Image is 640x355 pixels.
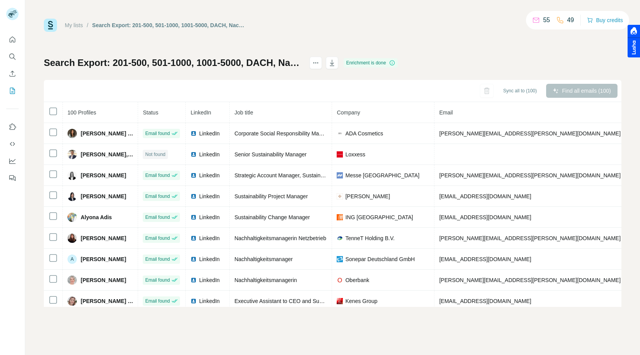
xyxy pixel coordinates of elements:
span: Executive Assistant to CEO and Sustainability Manager [234,298,367,304]
img: LinkedIn logo [190,235,197,241]
span: [PERSON_NAME][EMAIL_ADDRESS][PERSON_NAME][DOMAIN_NAME] [439,277,621,283]
span: [PERSON_NAME][EMAIL_ADDRESS][PERSON_NAME][DOMAIN_NAME] [439,130,621,137]
span: [EMAIL_ADDRESS][DOMAIN_NAME] [439,298,531,304]
span: LinkedIn [199,297,220,305]
span: Corporate Social Responsibility Manager [234,130,333,137]
span: TenneT Holding B.V. [345,234,394,242]
span: Email found [145,130,170,137]
span: Email found [145,193,170,200]
img: company-logo [337,172,343,178]
button: Quick start [6,33,19,47]
img: LinkedIn logo [190,277,197,283]
div: Enrichment is done [344,58,398,68]
span: Nachhaltigkeitsmanagerin [234,277,297,283]
img: LinkedIn logo [190,130,197,137]
span: Job title [234,109,253,116]
span: [PERSON_NAME] [81,192,126,200]
img: company-logo [337,193,343,199]
div: A [67,255,77,264]
span: Company [337,109,360,116]
span: [PERSON_NAME] [81,276,126,284]
span: LinkedIn [199,255,220,263]
span: Email found [145,214,170,221]
span: [PERSON_NAME] (Pais) [81,297,133,305]
span: [PERSON_NAME] [345,192,390,200]
img: LinkedIn logo [190,193,197,199]
button: Dashboard [6,154,19,168]
img: LinkedIn logo [190,214,197,220]
img: LinkedIn logo [190,172,197,178]
img: LinkedIn logo [190,256,197,262]
span: Email [439,109,453,116]
span: Loxxess [345,151,365,158]
img: company-logo [337,214,343,220]
span: Messe [GEOGRAPHIC_DATA] [345,171,419,179]
span: Email found [145,256,170,263]
button: Buy credits [587,15,623,26]
span: LinkedIn [199,192,220,200]
span: Email found [145,298,170,305]
span: [PERSON_NAME], PhD [81,151,133,158]
button: Feedback [6,171,19,185]
span: Alyona Adis [81,213,112,221]
span: [PERSON_NAME] 🦊 [81,130,133,137]
span: Email found [145,235,170,242]
span: LinkedIn [199,130,220,137]
button: Enrich CSV [6,67,19,81]
span: Kenes Group [345,297,377,305]
span: [PERSON_NAME] [81,171,126,179]
span: [PERSON_NAME] [81,234,126,242]
span: [PERSON_NAME][EMAIL_ADDRESS][PERSON_NAME][DOMAIN_NAME] [439,235,621,241]
button: Search [6,50,19,64]
img: Surfe Logo [44,19,57,32]
img: company-logo [337,256,343,262]
img: Avatar [67,275,77,285]
img: company-logo [337,151,343,158]
img: company-logo [337,277,343,283]
p: 55 [543,16,550,25]
div: Search Export: 201-500, 501-1000, 1001-5000, DACH, Nachhaltigkeitsmanager, ESG Manager, Sustainab... [92,21,246,29]
span: Sonepar Deutschland GmbH [345,255,415,263]
span: [PERSON_NAME] [81,255,126,263]
span: LinkedIn [199,151,220,158]
span: Sustainability Change Manager [234,214,310,220]
img: Avatar [67,296,77,306]
span: Nachhaltigkeitsmanager [234,256,292,262]
span: Strategic Account Manager, Sustainability & Outdoor Industry [234,172,381,178]
button: Use Surfe API [6,137,19,151]
img: Avatar [67,171,77,180]
img: Avatar [67,234,77,243]
span: Sync all to (100) [503,87,537,94]
span: Nachhaltigkeitsmanagerin Netzbetrieb [234,235,326,241]
a: My lists [65,22,83,28]
span: Status [143,109,158,116]
span: [PERSON_NAME][EMAIL_ADDRESS][PERSON_NAME][DOMAIN_NAME] [439,172,621,178]
span: LinkedIn [199,234,220,242]
img: Avatar [67,129,77,138]
span: ING [GEOGRAPHIC_DATA] [345,213,413,221]
span: Sustainability Project Manager [234,193,308,199]
span: Not found [145,151,165,158]
li: / [87,21,88,29]
span: LinkedIn [190,109,211,116]
button: actions [310,57,322,69]
button: My lists [6,84,19,98]
span: ADA Cosmetics [345,130,383,137]
img: Avatar [67,213,77,222]
h1: Search Export: 201-500, 501-1000, 1001-5000, DACH, Nachhaltigkeitsmanager, ESG Manager, Sustainab... [44,57,303,69]
img: company-logo [337,130,343,137]
p: 49 [567,16,574,25]
span: LinkedIn [199,213,220,221]
span: LinkedIn [199,171,220,179]
img: LinkedIn logo [190,298,197,304]
button: Sync all to (100) [498,85,542,97]
img: Avatar [67,150,77,159]
button: Use Surfe on LinkedIn [6,120,19,134]
span: [EMAIL_ADDRESS][DOMAIN_NAME] [439,193,531,199]
span: Senior Sustainability Manager [234,151,306,158]
span: LinkedIn [199,276,220,284]
span: [EMAIL_ADDRESS][DOMAIN_NAME] [439,214,531,220]
span: 100 Profiles [67,109,96,116]
img: company-logo [337,298,343,304]
span: Email found [145,172,170,179]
